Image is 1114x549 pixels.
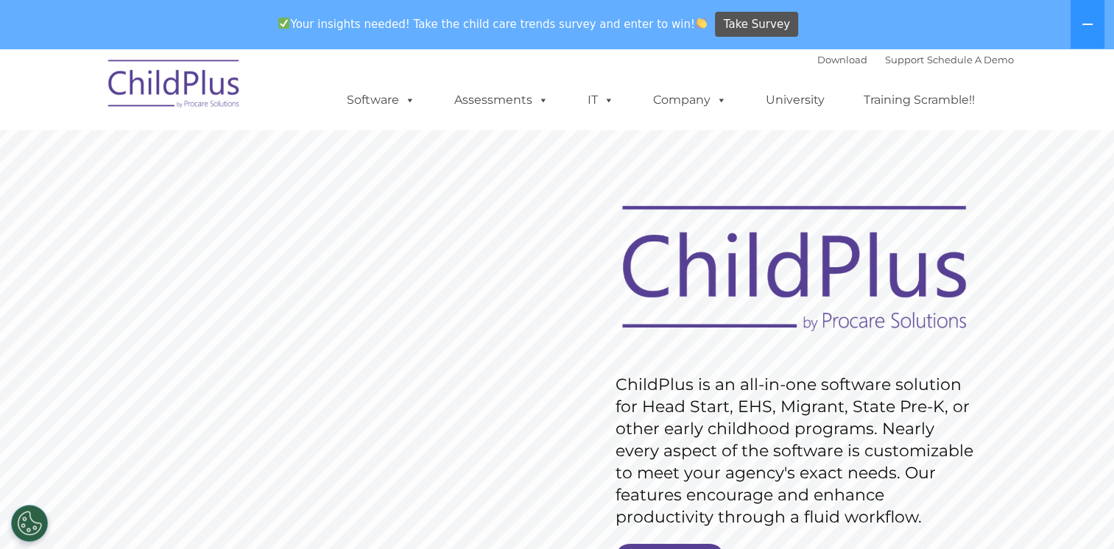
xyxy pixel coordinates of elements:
span: Take Survey [724,12,790,38]
a: Schedule A Demo [927,54,1014,65]
a: Take Survey [715,12,798,38]
img: ✅ [278,18,289,29]
button: Cookies Settings [11,505,48,542]
a: Assessments [440,85,563,115]
img: ChildPlus by Procare Solutions [101,49,248,123]
font: | [817,54,1014,65]
a: University [751,85,839,115]
a: Software [332,85,430,115]
a: IT [573,85,629,115]
a: Download [817,54,867,65]
rs-layer: ChildPlus is an all-in-one software solution for Head Start, EHS, Migrant, State Pre-K, or other ... [616,374,981,528]
a: Company [638,85,741,115]
img: 👏 [696,18,707,29]
a: Training Scramble!! [849,85,990,115]
a: Support [885,54,924,65]
span: Your insights needed! Take the child care trends survey and enter to win! [272,10,713,38]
